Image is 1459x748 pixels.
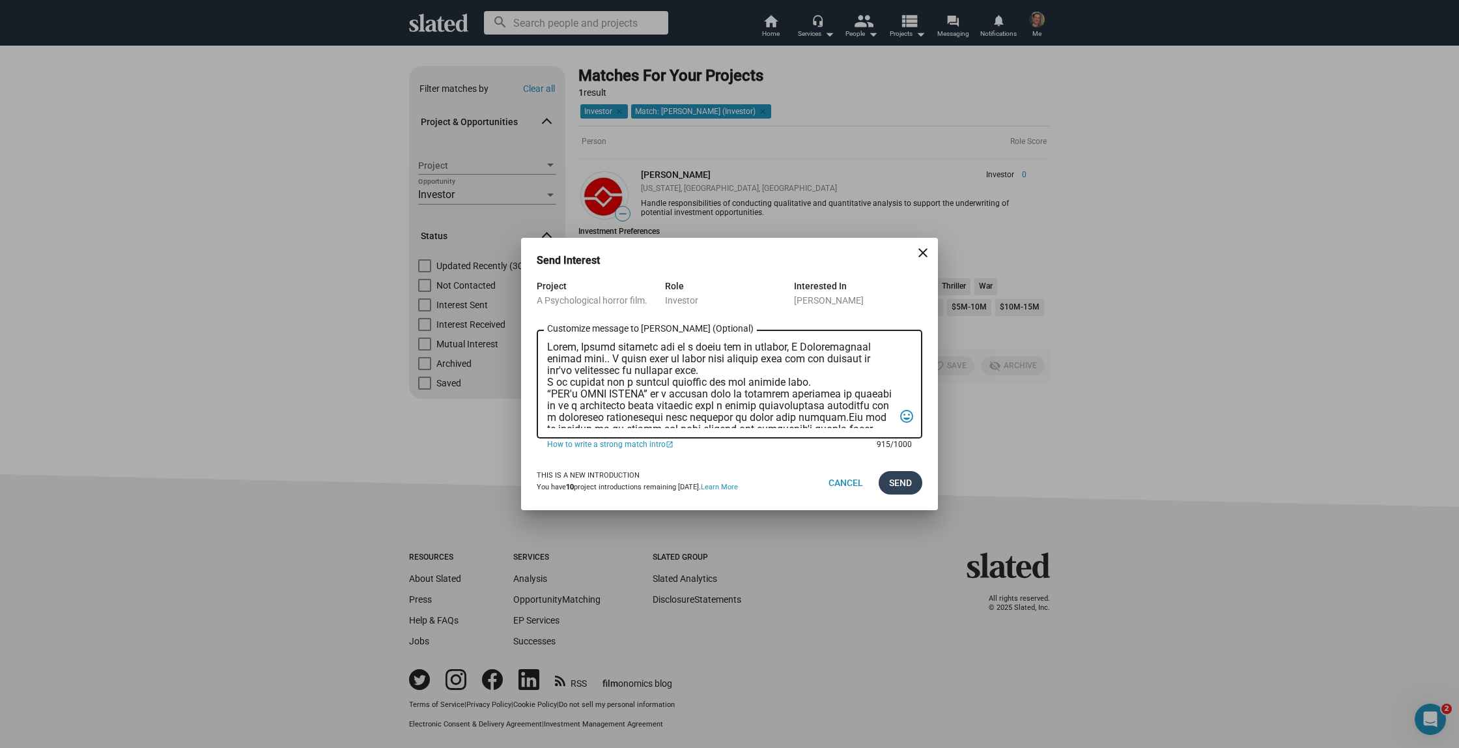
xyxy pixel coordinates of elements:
h3: Send Interest [537,253,618,267]
div: Investor [665,294,793,307]
div: A Psychological horror film. [537,294,665,307]
span: Cancel [829,471,863,495]
button: Send [879,471,922,495]
div: You have project introductions remaining [DATE]. [537,483,738,493]
button: Cancel [818,471,873,495]
div: Project [537,278,665,294]
a: How to write a strong match intro [547,439,868,450]
a: Learn More [701,483,738,491]
mat-hint: 915/1000 [877,440,912,450]
mat-icon: close [915,245,931,261]
b: 10 [566,483,574,491]
mat-icon: open_in_new [666,440,673,450]
div: Role [665,278,793,294]
div: [PERSON_NAME] [794,294,922,307]
strong: This is a new introduction [537,471,640,480]
mat-icon: tag_faces [899,407,914,427]
span: Send [889,471,912,495]
div: Interested In [794,278,922,294]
